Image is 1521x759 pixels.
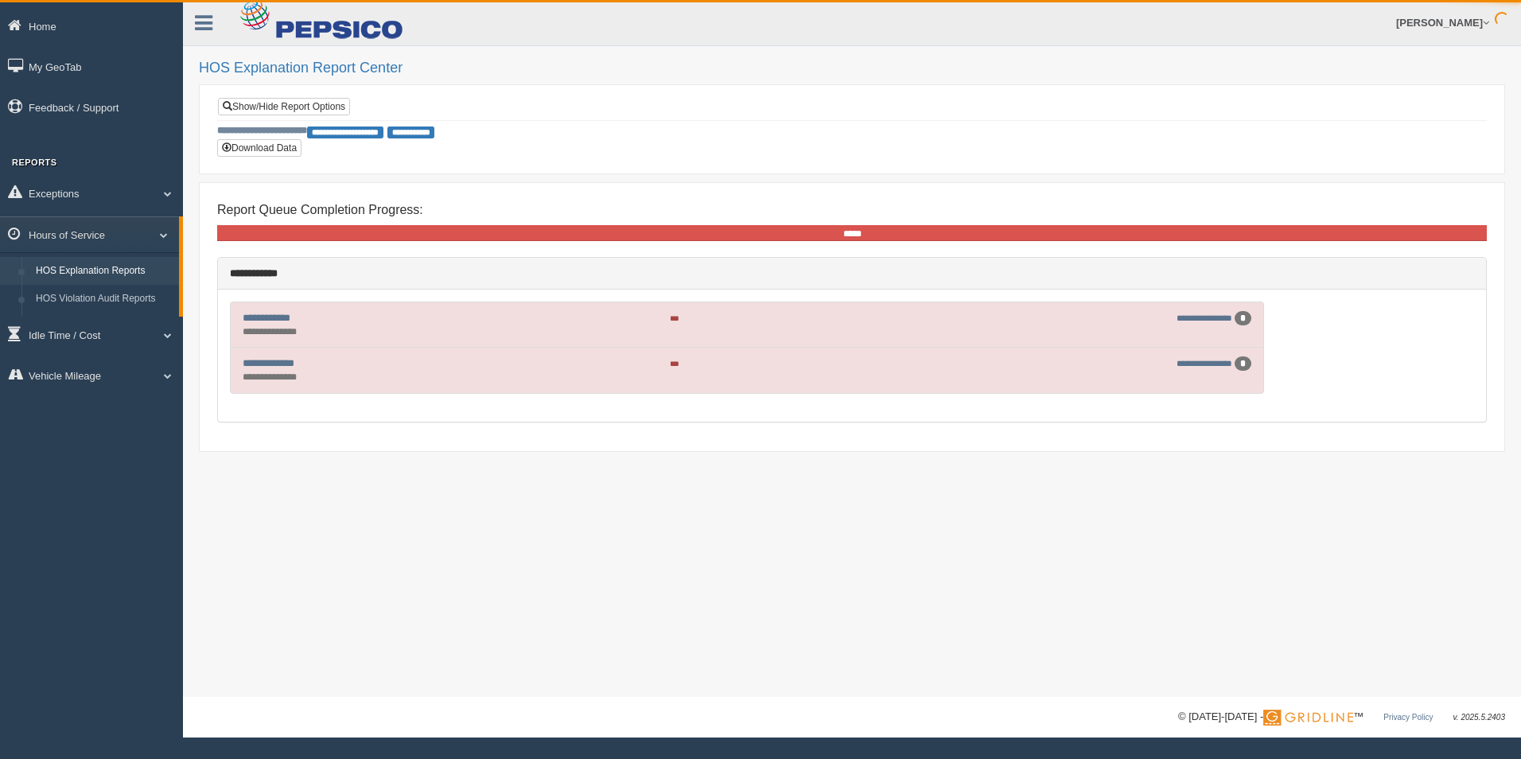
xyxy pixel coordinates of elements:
a: HOS Explanation Reports [29,257,179,286]
a: HOS Violation Audit Reports [29,285,179,313]
img: Gridline [1263,710,1353,726]
a: Show/Hide Report Options [218,98,350,115]
button: Download Data [217,139,301,157]
a: Privacy Policy [1383,713,1433,722]
span: v. 2025.5.2403 [1453,713,1505,722]
h2: HOS Explanation Report Center [199,60,1505,76]
h4: Report Queue Completion Progress: [217,203,1487,217]
div: © [DATE]-[DATE] - ™ [1178,709,1505,726]
a: HOS Violations [29,313,179,342]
